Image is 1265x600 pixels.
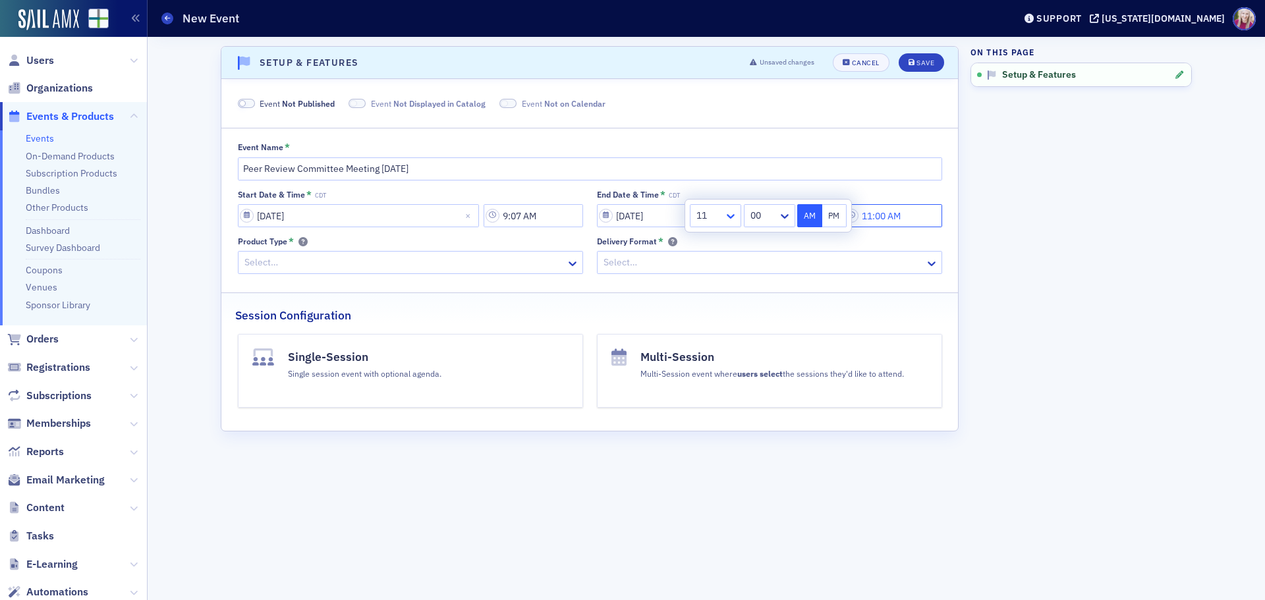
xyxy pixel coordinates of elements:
span: Subscriptions [26,389,92,403]
a: Automations [7,585,88,599]
h4: On this page [970,46,1192,58]
div: Save [916,59,934,67]
b: users select [737,368,783,379]
span: Event [522,97,605,109]
div: Cancel [852,59,880,67]
a: Bundles [26,184,60,196]
span: Content [26,501,65,515]
span: Memberships [26,416,91,431]
input: MM/DD/YYYY [597,204,838,227]
button: Save [899,53,944,72]
a: Tasks [7,529,54,543]
div: End Date & Time [597,190,659,200]
span: Organizations [26,81,93,95]
span: Automations [26,585,88,599]
button: Multi-SessionMulti-Session event whereusers selectthe sessions they'd like to attend. [597,334,942,408]
a: Email Marketing [7,473,105,487]
img: SailAMX [88,9,109,29]
a: Sponsor Library [26,299,90,311]
a: View Homepage [79,9,109,31]
span: Registrations [26,360,90,375]
abbr: This field is required [285,142,290,151]
span: Not on Calendar [544,98,605,109]
div: Product Type [238,236,287,246]
span: Event [371,97,486,109]
a: Coupons [26,264,63,276]
h4: Multi-Session [640,348,904,366]
input: 00:00 AM [484,204,583,227]
a: Organizations [7,81,93,95]
span: E-Learning [26,557,78,572]
span: Reports [26,445,64,459]
h1: New Event [183,11,239,26]
span: Not Displayed in Catalog [349,99,366,109]
button: [US_STATE][DOMAIN_NAME] [1090,14,1229,23]
button: Close [461,204,479,227]
button: AM [797,204,822,227]
div: Single session event with optional agenda. [288,366,441,380]
a: Events & Products [7,109,114,124]
button: Cancel [833,53,889,72]
span: CDT [669,192,680,200]
a: Memberships [7,416,91,431]
span: Not Published [238,99,255,109]
p: Multi-Session event where the sessions they'd like to attend. [640,368,904,379]
div: [US_STATE][DOMAIN_NAME] [1102,13,1225,24]
abbr: This field is required [660,190,665,199]
a: On-Demand Products [26,150,115,162]
div: Start Date & Time [238,190,305,200]
a: Venues [26,281,57,293]
span: Email Marketing [26,473,105,487]
span: Setup & Features [1002,69,1076,81]
button: Single-SessionSingle session event with optional agenda. [238,334,583,408]
abbr: This field is required [658,236,663,246]
a: E-Learning [7,557,78,572]
span: Users [26,53,54,68]
div: Support [1036,13,1082,24]
span: Unsaved changes [760,57,814,68]
span: Not Displayed in Catalog [393,98,486,109]
a: Subscription Products [26,167,117,179]
input: MM/DD/YYYY [238,204,479,227]
div: Event Name [238,142,283,152]
span: Event [260,97,335,109]
a: Survey Dashboard [26,242,100,254]
a: Subscriptions [7,389,92,403]
span: Events & Products [26,109,114,124]
img: SailAMX [18,9,79,30]
span: Orders [26,332,59,346]
h4: Single-Session [288,348,441,366]
abbr: This field is required [289,236,294,246]
span: CDT [315,192,326,200]
span: Not Published [282,98,335,109]
div: Delivery Format [597,236,657,246]
a: Events [26,132,54,144]
span: Tasks [26,529,54,543]
a: Dashboard [26,225,70,236]
h2: Session Configuration [235,307,351,324]
button: PM [822,204,847,227]
a: Users [7,53,54,68]
a: Orders [7,332,59,346]
span: Not on Calendar [499,99,517,109]
h4: Setup & Features [260,56,358,70]
a: Reports [7,445,64,459]
a: Registrations [7,360,90,375]
span: Profile [1233,7,1256,30]
abbr: This field is required [306,190,312,199]
input: 00:00 AM [843,204,942,227]
a: Content [7,501,65,515]
a: Other Products [26,202,88,213]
